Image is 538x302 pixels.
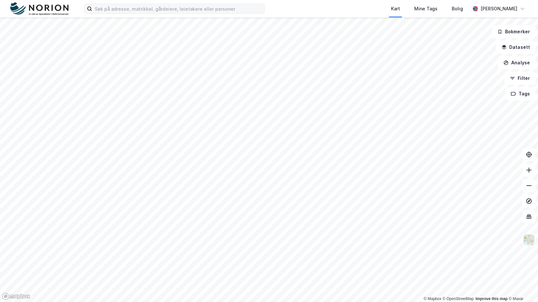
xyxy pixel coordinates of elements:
[505,87,535,100] button: Tags
[496,41,535,54] button: Datasett
[480,5,517,13] div: [PERSON_NAME]
[504,72,535,85] button: Filter
[391,5,400,13] div: Kart
[523,234,535,246] img: Z
[476,297,508,301] a: Improve this map
[424,297,441,301] a: Mapbox
[414,5,438,13] div: Mine Tags
[506,271,538,302] div: Kontrollprogram for chat
[2,293,30,300] a: Mapbox homepage
[506,271,538,302] iframe: Chat Widget
[92,4,265,14] input: Søk på adresse, matrikkel, gårdeiere, leietakere eller personer
[10,2,69,16] img: norion-logo.80e7a08dc31c2e691866.png
[498,56,535,69] button: Analyse
[492,25,535,38] button: Bokmerker
[443,297,474,301] a: OpenStreetMap
[452,5,463,13] div: Bolig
